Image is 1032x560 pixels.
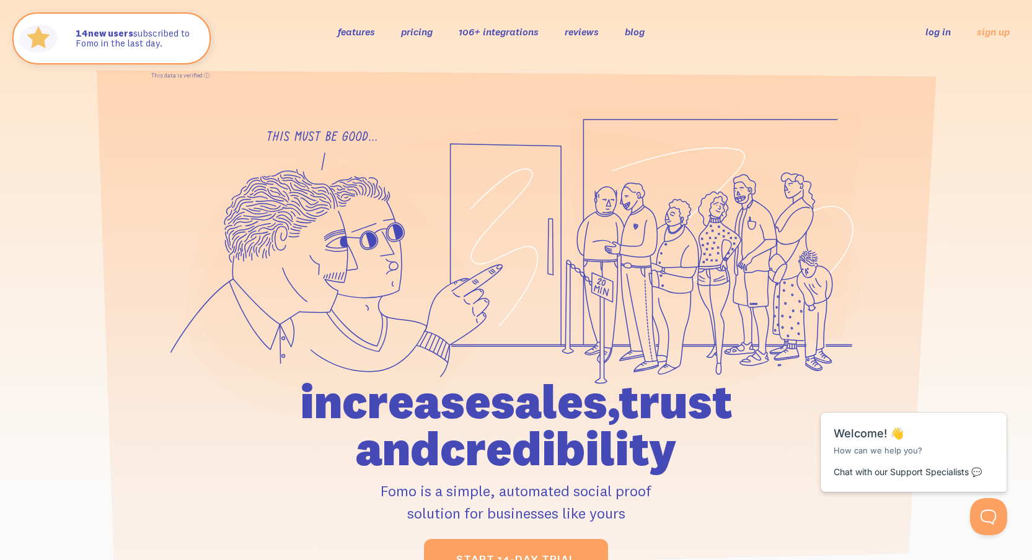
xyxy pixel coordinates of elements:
a: reviews [565,25,599,38]
p: Fomo is a simple, automated social proof solution for businesses like yours [229,479,803,524]
p: subscribed to Fomo in the last day. [76,28,197,49]
strong: new users [76,27,133,39]
a: 106+ integrations [459,25,539,38]
span: 14 [76,28,88,39]
img: Fomo [16,16,61,61]
a: features [338,25,375,38]
a: sign up [977,25,1010,38]
a: log in [925,25,951,38]
a: This data is verified ⓘ [151,72,209,79]
iframe: Help Scout Beacon - Open [970,498,1007,535]
h1: increase sales, trust and credibility [229,378,803,472]
a: pricing [401,25,433,38]
iframe: Help Scout Beacon - Messages and Notifications [814,382,1014,498]
a: blog [625,25,645,38]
